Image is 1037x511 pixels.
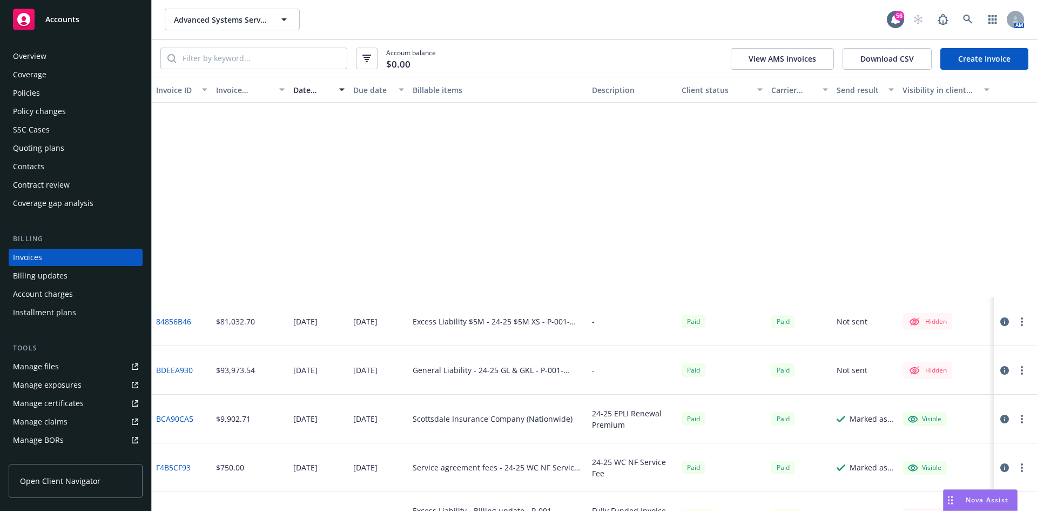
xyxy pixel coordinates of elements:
[592,456,673,479] div: 24-25 WC NF Service Fee
[908,414,941,424] div: Visible
[9,413,143,430] a: Manage claims
[9,158,143,175] a: Contacts
[174,14,267,25] span: Advanced Systems Services, Inc.
[898,77,994,103] button: Visibility in client dash
[165,9,300,30] button: Advanced Systems Services, Inc.
[592,316,595,327] div: -
[9,432,143,449] a: Manage BORs
[386,48,436,68] span: Account balance
[682,363,705,377] div: Paid
[843,48,932,70] button: Download CSV
[9,4,143,35] a: Accounts
[13,450,95,467] div: Summary of insurance
[9,450,143,467] a: Summary of insurance
[386,57,410,71] span: $0.00
[212,77,289,103] button: Invoice amount
[908,315,947,328] div: Hidden
[408,77,588,103] button: Billable items
[894,11,904,21] div: 56
[353,462,378,473] div: [DATE]
[293,413,318,424] div: [DATE]
[353,413,378,424] div: [DATE]
[9,343,143,354] div: Tools
[908,463,941,473] div: Visible
[9,48,143,65] a: Overview
[13,121,50,138] div: SSC Cases
[289,77,349,103] button: Date issued
[13,158,44,175] div: Contacts
[944,490,957,510] div: Drag to move
[9,66,143,83] a: Coverage
[353,316,378,327] div: [DATE]
[216,84,273,96] div: Invoice amount
[13,413,68,430] div: Manage claims
[293,462,318,473] div: [DATE]
[13,249,42,266] div: Invoices
[940,48,1028,70] a: Create Invoice
[13,140,64,157] div: Quoting plans
[216,364,255,376] div: $93,973.54
[20,475,100,487] span: Open Client Navigator
[982,9,1004,30] a: Switch app
[771,412,795,426] div: Paid
[413,413,573,424] div: Scottsdale Insurance Company (Nationwide)
[13,286,73,303] div: Account charges
[293,316,318,327] div: [DATE]
[771,363,795,377] div: Paid
[731,48,834,70] button: View AMS invoices
[943,489,1018,511] button: Nova Assist
[832,77,898,103] button: Send result
[167,54,176,63] svg: Search
[682,315,705,328] div: Paid
[9,84,143,102] a: Policies
[771,84,817,96] div: Carrier status
[45,15,79,24] span: Accounts
[9,176,143,194] a: Contract review
[771,461,795,474] span: Paid
[13,304,76,321] div: Installment plans
[152,77,212,103] button: Invoice ID
[9,121,143,138] a: SSC Cases
[592,364,595,376] div: -
[907,9,929,30] a: Start snowing
[908,364,947,377] div: Hidden
[156,462,191,473] a: F4B5CF93
[9,286,143,303] a: Account charges
[682,461,705,474] div: Paid
[9,395,143,412] a: Manage certificates
[156,316,191,327] a: 84856B46
[767,77,833,103] button: Carrier status
[837,364,867,376] div: Not sent
[293,364,318,376] div: [DATE]
[413,462,583,473] div: Service agreement fees - 24-25 WC NF Service Fee
[9,195,143,212] a: Coverage gap analysis
[216,316,255,327] div: $81,032.70
[9,249,143,266] a: Invoices
[216,413,251,424] div: $9,902.71
[9,304,143,321] a: Installment plans
[771,315,795,328] div: Paid
[156,364,193,376] a: BDEEA930
[156,84,196,96] div: Invoice ID
[156,413,193,424] a: BCA90CA5
[293,84,333,96] div: Date issued
[13,395,84,412] div: Manage certificates
[966,495,1008,505] span: Nova Assist
[837,84,882,96] div: Send result
[9,376,143,394] span: Manage exposures
[682,84,751,96] div: Client status
[216,462,244,473] div: $750.00
[413,364,583,376] div: General Liability - 24-25 GL & GKL - P-001-001247202-02
[13,432,64,449] div: Manage BORs
[9,140,143,157] a: Quoting plans
[682,412,705,426] div: Paid
[13,358,59,375] div: Manage files
[413,84,583,96] div: Billable items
